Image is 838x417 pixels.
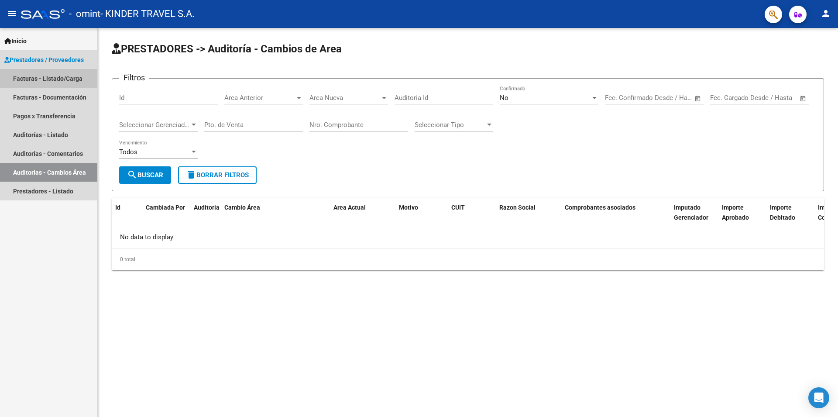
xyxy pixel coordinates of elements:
mat-icon: delete [186,169,196,180]
input: Fecha fin [753,94,796,102]
span: Seleccionar Gerenciador [119,121,190,129]
span: Area Nueva [309,94,380,102]
datatable-header-cell: Importe Debitado [766,198,814,237]
div: 0 total [112,248,824,270]
span: CUIT [451,204,465,211]
datatable-header-cell: Imputado Gerenciador [670,198,718,237]
datatable-header-cell: Area Actual [330,198,395,237]
input: Fecha fin [648,94,690,102]
datatable-header-cell: Cambiada Por [142,198,190,237]
datatable-header-cell: Cambio Área [221,198,330,237]
mat-icon: search [127,169,137,180]
span: Borrar Filtros [186,171,249,179]
button: Open calendar [798,93,808,103]
datatable-header-cell: CUIT [448,198,496,237]
span: Auditoria [194,204,220,211]
span: Importe Debitado [770,204,795,221]
span: Imputado Gerenciador [674,204,708,221]
span: No [500,94,508,102]
datatable-header-cell: Comprobantes asociados [561,198,670,237]
h3: Filtros [119,72,149,84]
span: - omint [69,4,100,24]
button: Borrar Filtros [178,166,257,184]
datatable-header-cell: Razon Social [496,198,561,237]
datatable-header-cell: Importe Aprobado [718,198,766,237]
span: Inicio [4,36,27,46]
span: - KINDER TRAVEL S.A. [100,4,195,24]
span: Area Actual [333,204,366,211]
mat-icon: menu [7,8,17,19]
button: Open calendar [693,93,703,103]
span: PRESTADORES -> Auditoría - Cambios de Area [112,43,342,55]
span: Cambio Área [224,204,260,211]
div: Open Intercom Messenger [808,387,829,408]
datatable-header-cell: Auditoria [190,198,221,237]
span: Buscar [127,171,163,179]
mat-icon: person [821,8,831,19]
span: Importe Aprobado [722,204,749,221]
input: Fecha inicio [605,94,640,102]
button: Buscar [119,166,171,184]
span: Area Anterior [224,94,295,102]
span: Motivo [399,204,418,211]
datatable-header-cell: Motivo [395,198,448,237]
span: Comprobantes asociados [565,204,635,211]
span: Prestadores / Proveedores [4,55,84,65]
span: Razon Social [499,204,536,211]
datatable-header-cell: Id [112,198,142,237]
span: Todos [119,148,137,156]
div: No data to display [112,226,824,248]
span: Seleccionar Tipo [415,121,485,129]
span: Id [115,204,120,211]
input: Fecha inicio [710,94,745,102]
span: Cambiada Por [146,204,185,211]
